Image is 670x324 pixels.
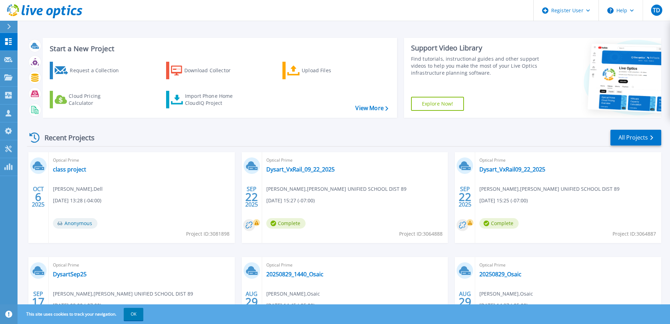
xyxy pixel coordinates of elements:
span: [PERSON_NAME] , [PERSON_NAME] UNIFIED SCHOOL DIST 89 [479,185,620,193]
a: Cloud Pricing Calculator [50,91,128,108]
div: Download Collector [184,63,240,77]
span: [DATE] 13:28 (-04:00) [53,197,101,204]
span: Complete [266,218,306,229]
span: 17 [32,299,45,305]
div: AUG 2025 [458,289,472,315]
div: Upload Files [302,63,358,77]
span: TD [653,7,660,13]
a: DysartSep25 [53,271,87,278]
span: Optical Prime [266,261,444,269]
a: Upload Files [282,62,361,79]
a: Download Collector [166,62,244,79]
span: Optical Prime [266,156,444,164]
span: [DATE] 15:27 (-07:00) [266,197,315,204]
span: This site uses cookies to track your navigation. [19,308,143,320]
button: OK [124,308,143,320]
div: Support Video Library [411,43,542,53]
span: 22 [245,194,258,200]
div: Cloud Pricing Calculator [69,93,125,107]
span: [DATE] 08:00 (-07:00) [53,302,101,309]
div: SEP 2025 [32,289,45,315]
a: Explore Now! [411,97,464,111]
span: Anonymous [53,218,97,229]
span: [PERSON_NAME] , [PERSON_NAME] UNIFIED SCHOOL DIST 89 [53,290,193,298]
span: [PERSON_NAME] , [PERSON_NAME] UNIFIED SCHOOL DIST 89 [266,185,406,193]
a: 20250829_1440_Osaic [266,271,323,278]
span: 6 [35,194,41,200]
a: Request a Collection [50,62,128,79]
div: OCT 2025 [32,184,45,210]
span: Optical Prime [53,261,231,269]
div: Recent Projects [27,129,104,146]
span: Optical Prime [479,261,657,269]
span: [PERSON_NAME] , Osaic [479,290,533,298]
div: Request a Collection [70,63,126,77]
span: [PERSON_NAME] , Dell [53,185,103,193]
div: SEP 2025 [245,184,258,210]
span: [DATE] 14:37 (-05:00) [479,302,528,309]
div: SEP 2025 [458,184,472,210]
a: class project [53,166,86,173]
span: 29 [245,299,258,305]
div: AUG 2025 [245,289,258,315]
div: Find tutorials, instructional guides and other support videos to help you make the most of your L... [411,55,542,76]
a: 20250829_Osaic [479,271,521,278]
div: Import Phone Home CloudIQ Project [185,93,240,107]
span: 29 [459,299,471,305]
span: [DATE] 14:45 (-05:00) [266,302,315,309]
span: Project ID: 3064888 [399,230,443,238]
span: [DATE] 15:25 (-07:00) [479,197,528,204]
span: Project ID: 3064887 [613,230,656,238]
a: All Projects [610,130,661,146]
h3: Start a New Project [50,45,388,53]
span: [PERSON_NAME] , Osaic [266,290,320,298]
a: View More [355,105,388,112]
span: Optical Prime [53,156,231,164]
span: Complete [479,218,519,229]
span: 22 [459,194,471,200]
a: Dysart_VxRail09_22_2025 [479,166,545,173]
span: Optical Prime [479,156,657,164]
span: Project ID: 3081898 [186,230,230,238]
a: Dysart_VxRail_09_22_2025 [266,166,335,173]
